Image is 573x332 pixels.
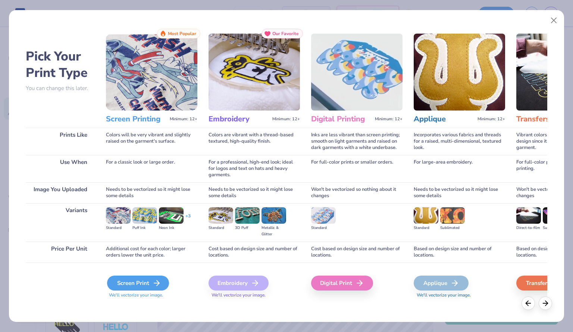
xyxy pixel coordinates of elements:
[168,31,196,36] span: Most Popular
[26,203,95,242] div: Variants
[311,34,403,111] img: Digital Printing
[106,182,197,203] div: Needs to be vectorized so it might lose some details
[414,182,505,203] div: Needs to be vectorized so it might lose some details
[414,242,505,263] div: Based on design size and number of locations.
[311,225,336,231] div: Standard
[414,128,505,155] div: Incorporates various fabrics and threads for a raised, multi-dimensional, textured look.
[414,276,469,291] div: Applique
[262,207,286,224] img: Metallic & Glitter
[170,117,197,122] span: Minimum: 12+
[106,155,197,182] div: For a classic look or large order.
[209,155,300,182] div: For a professional, high-end look; ideal for logos and text on hats and heavy garments.
[209,128,300,155] div: Colors are vibrant with a thread-based textured, high-quality finish.
[26,155,95,182] div: Use When
[272,117,300,122] span: Minimum: 12+
[26,242,95,263] div: Price Per Unit
[132,207,157,224] img: Puff Ink
[440,207,465,224] img: Sublimated
[209,182,300,203] div: Needs to be vectorized so it might lose some details
[414,225,438,231] div: Standard
[311,114,372,124] h3: Digital Printing
[209,207,233,224] img: Standard
[159,207,184,224] img: Neon Ink
[235,225,260,231] div: 3D Puff
[209,292,300,298] span: We'll vectorize your image.
[414,207,438,224] img: Standard
[414,155,505,182] div: For large-area embroidery.
[106,34,197,111] img: Screen Printing
[414,114,475,124] h3: Applique
[26,48,95,81] h2: Pick Your Print Type
[235,207,260,224] img: 3D Puff
[26,85,95,91] p: You can change this later.
[440,225,465,231] div: Sublimated
[311,182,403,203] div: Won't be vectorized so nothing about it changes
[107,276,169,291] div: Screen Print
[516,276,571,291] div: Transfers
[106,207,131,224] img: Standard
[106,114,167,124] h3: Screen Printing
[209,225,233,231] div: Standard
[311,242,403,263] div: Cost based on design size and number of locations.
[311,155,403,182] div: For full-color prints or smaller orders.
[375,117,403,122] span: Minimum: 12+
[311,276,373,291] div: Digital Print
[106,292,197,298] span: We'll vectorize your image.
[209,242,300,263] div: Cost based on design size and number of locations.
[106,225,131,231] div: Standard
[209,276,269,291] div: Embroidery
[106,128,197,155] div: Colors will be very vibrant and slightly raised on the garment's surface.
[414,292,505,298] span: We'll vectorize your image.
[543,207,567,224] img: Supacolor
[185,213,191,226] div: + 3
[262,225,286,238] div: Metallic & Glitter
[272,31,299,36] span: Our Favorite
[477,117,505,122] span: Minimum: 12+
[26,182,95,203] div: Image You Uploaded
[209,114,269,124] h3: Embroidery
[106,242,197,263] div: Additional cost for each color; larger orders lower the unit price.
[132,225,157,231] div: Puff Ink
[414,34,505,111] img: Applique
[516,225,541,231] div: Direct-to-film
[311,128,403,155] div: Inks are less vibrant than screen printing; smooth on light garments and raised on dark garments ...
[516,207,541,224] img: Direct-to-film
[159,225,184,231] div: Neon Ink
[311,207,336,224] img: Standard
[26,128,95,155] div: Prints Like
[543,225,567,231] div: Supacolor
[209,34,300,111] img: Embroidery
